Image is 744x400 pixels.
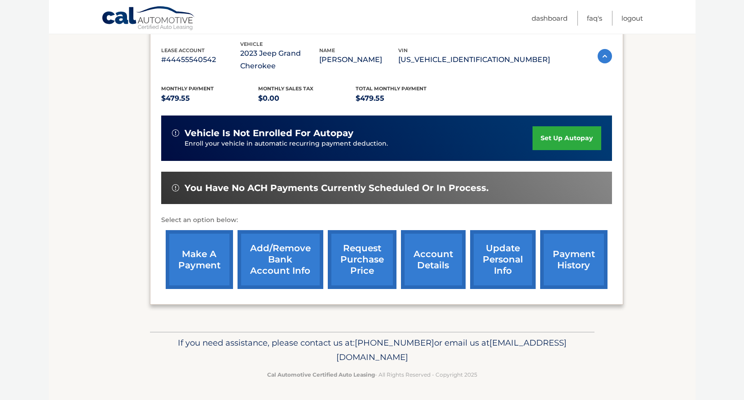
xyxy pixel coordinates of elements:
[258,85,313,92] span: Monthly sales Tax
[356,85,427,92] span: Total Monthly Payment
[532,11,568,26] a: Dashboard
[161,215,612,226] p: Select an option below:
[185,139,533,149] p: Enroll your vehicle in automatic recurring payment deduction.
[319,53,398,66] p: [PERSON_NAME]
[156,370,589,379] p: - All Rights Reserved - Copyright 2025
[470,230,536,289] a: update personal info
[156,336,589,364] p: If you need assistance, please contact us at: or email us at
[258,92,356,105] p: $0.00
[161,47,205,53] span: lease account
[161,92,259,105] p: $479.55
[185,128,353,139] span: vehicle is not enrolled for autopay
[238,230,323,289] a: Add/Remove bank account info
[533,126,601,150] a: set up autopay
[166,230,233,289] a: make a payment
[240,41,263,47] span: vehicle
[621,11,643,26] a: Logout
[161,85,214,92] span: Monthly Payment
[356,92,453,105] p: $479.55
[336,338,567,362] span: [EMAIL_ADDRESS][DOMAIN_NAME]
[172,184,179,191] img: alert-white.svg
[172,129,179,137] img: alert-white.svg
[240,47,319,72] p: 2023 Jeep Grand Cherokee
[161,53,240,66] p: #44455540542
[328,230,396,289] a: request purchase price
[101,6,196,32] a: Cal Automotive
[319,47,335,53] span: name
[185,182,489,194] span: You have no ACH payments currently scheduled or in process.
[401,230,466,289] a: account details
[587,11,602,26] a: FAQ's
[598,49,612,63] img: accordion-active.svg
[398,47,408,53] span: vin
[355,338,434,348] span: [PHONE_NUMBER]
[398,53,550,66] p: [US_VEHICLE_IDENTIFICATION_NUMBER]
[267,371,375,378] strong: Cal Automotive Certified Auto Leasing
[540,230,608,289] a: payment history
